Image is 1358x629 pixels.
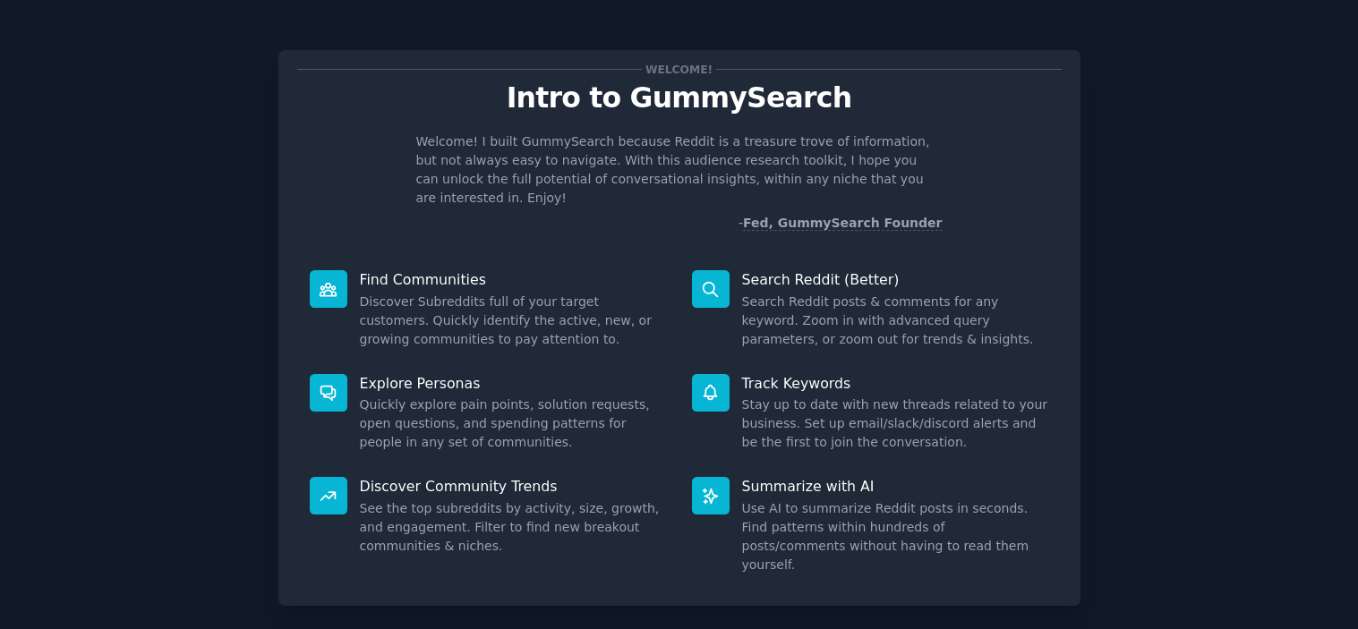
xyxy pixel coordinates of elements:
p: Welcome! I built GummySearch because Reddit is a treasure trove of information, but not always ea... [416,132,943,208]
p: Summarize with AI [742,477,1049,496]
p: Explore Personas [360,374,667,393]
dd: Use AI to summarize Reddit posts in seconds. Find patterns within hundreds of posts/comments with... [742,499,1049,574]
dd: Stay up to date with new threads related to your business. Set up email/slack/discord alerts and ... [742,395,1049,452]
dd: See the top subreddits by activity, size, growth, and engagement. Filter to find new breakout com... [360,499,667,556]
span: Welcome! [642,60,715,79]
dd: Quickly explore pain points, solution requests, open questions, and spending patterns for people ... [360,395,667,452]
p: Search Reddit (Better) [742,270,1049,289]
div: - [739,214,943,233]
p: Intro to GummySearch [297,82,1062,114]
p: Track Keywords [742,374,1049,393]
dd: Search Reddit posts & comments for any keyword. Zoom in with advanced query parameters, or zoom o... [742,293,1049,349]
p: Find Communities [360,270,667,289]
dd: Discover Subreddits full of your target customers. Quickly identify the active, new, or growing c... [360,293,667,349]
p: Discover Community Trends [360,477,667,496]
a: Fed, GummySearch Founder [743,216,943,231]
